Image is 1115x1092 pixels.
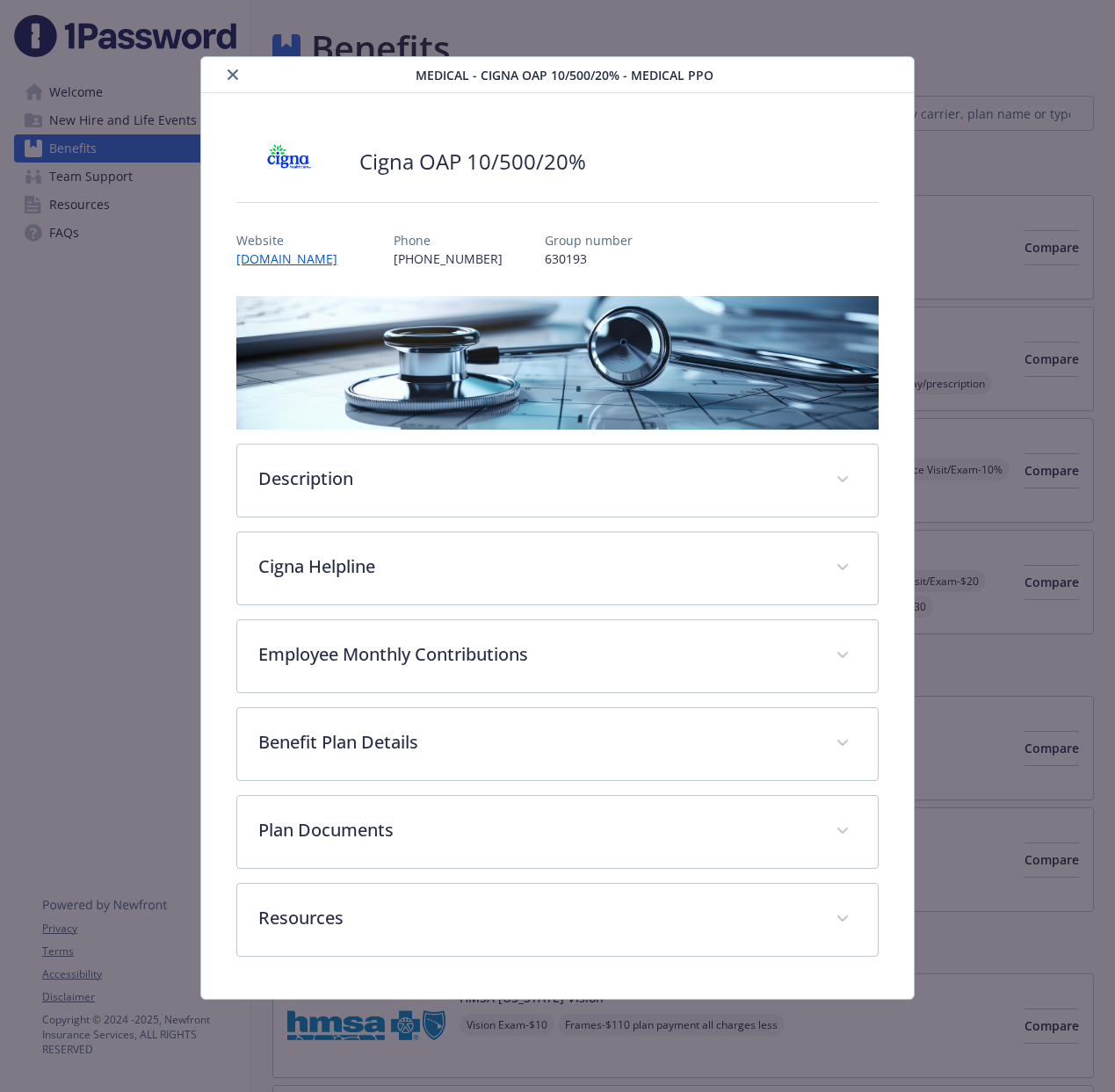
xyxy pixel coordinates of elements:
h2: Cigna OAP 10/500/20% [359,147,586,177]
div: Employee Monthly Contributions [237,620,877,692]
p: Description [258,466,814,492]
div: Plan Documents [237,796,877,868]
p: Cigna Helpline [258,553,814,580]
p: Resources [258,905,814,931]
button: close [222,64,243,85]
p: Employee Monthly Contributions [258,641,814,668]
div: details for plan Medical - Cigna OAP 10/500/20% - Medical PPO [112,56,1003,1000]
img: CIGNA [236,135,342,188]
img: banner [236,296,878,430]
div: Cigna Helpline [237,532,877,604]
p: Group number [545,231,633,249]
p: 630193 [545,249,633,268]
a: [DOMAIN_NAME] [236,250,351,267]
div: Benefit Plan Details [237,708,877,780]
p: Website [236,231,351,249]
span: Medical - Cigna OAP 10/500/20% - Medical PPO [416,66,713,84]
p: Phone [394,231,503,249]
p: Benefit Plan Details [258,729,814,756]
div: Description [237,445,877,517]
p: [PHONE_NUMBER] [394,249,503,268]
p: Plan Documents [258,817,814,843]
div: Resources [237,884,877,956]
